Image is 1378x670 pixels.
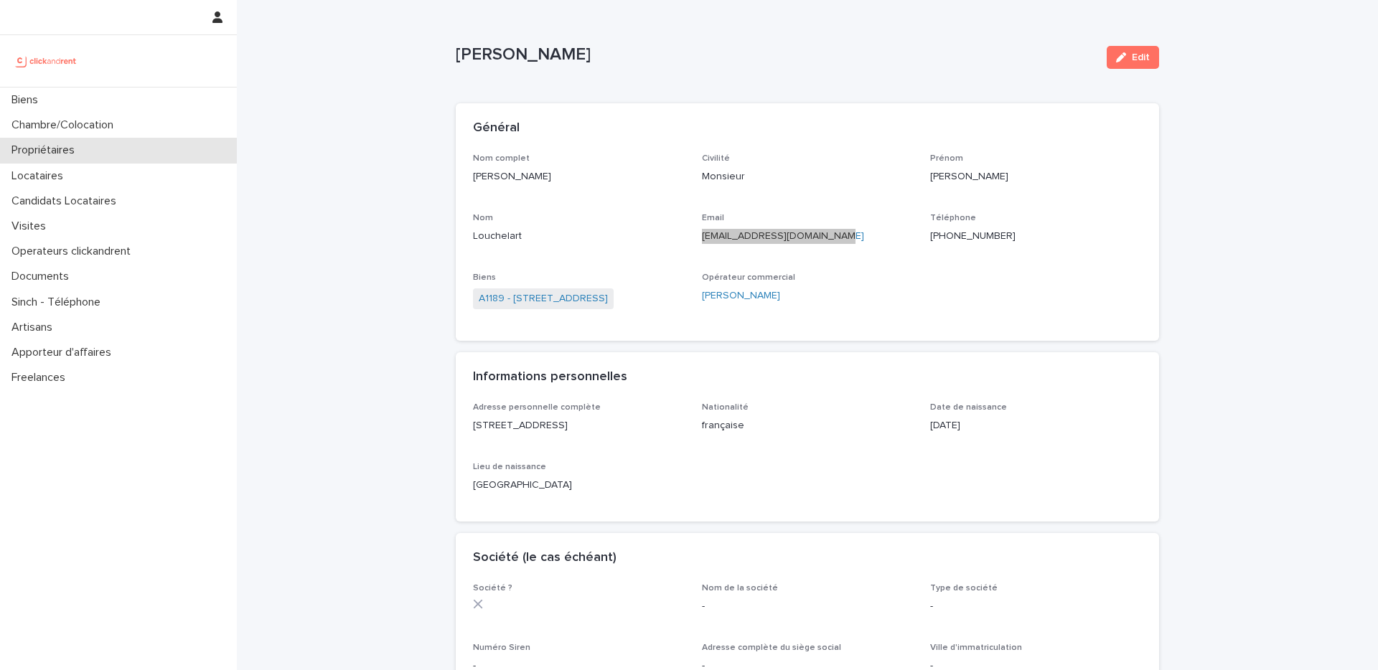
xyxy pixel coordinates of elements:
p: [GEOGRAPHIC_DATA] [473,478,685,493]
a: A1189 - [STREET_ADDRESS] [479,291,608,306]
span: Edit [1132,52,1150,62]
p: Sinch - Téléphone [6,296,112,309]
a: [PERSON_NAME] [702,288,780,303]
span: Type de société [930,584,998,593]
p: Artisans [6,321,64,334]
p: Propriétaires [6,143,86,157]
p: Biens [6,93,50,107]
p: - [930,599,1142,614]
span: Nom [473,214,493,222]
span: Adresse complète du siège social [702,643,841,652]
p: Monsieur [702,169,914,184]
p: Operateurs clickandrent [6,245,142,258]
span: Email [702,214,724,222]
p: [PERSON_NAME] [473,169,685,184]
p: [DATE] [930,418,1142,433]
span: Civilité [702,154,730,163]
span: Téléphone [930,214,976,222]
span: Nationalité [702,403,749,412]
p: - [702,599,914,614]
p: [PERSON_NAME] [930,169,1142,184]
p: [PHONE_NUMBER] [930,229,1142,244]
span: Date de naissance [930,403,1007,412]
a: [EMAIL_ADDRESS][DOMAIN_NAME] [702,231,864,241]
span: Nom complet [473,154,530,163]
p: Freelances [6,371,77,384]
span: Ville d'immatriculation [930,643,1022,652]
p: Louchelart [473,229,685,244]
p: Locataires [6,169,75,183]
p: [STREET_ADDRESS] [473,418,685,433]
span: Nom de la société [702,584,778,593]
img: UCB0brd3T0yccxBKYDjQ [11,47,81,75]
p: [PERSON_NAME] [456,44,1095,65]
span: Prénom [930,154,963,163]
p: Apporteur d'affaires [6,346,123,359]
span: Opérateur commercial [702,273,795,282]
h2: Informations personnelles [473,369,627,385]
p: Documents [6,270,80,283]
span: Lieu de naissance [473,463,546,471]
p: Chambre/Colocation [6,118,125,132]
h2: Général [473,121,520,136]
span: Adresse personnelle complète [473,403,601,412]
span: Biens [473,273,496,282]
p: Candidats Locataires [6,194,128,208]
span: Société ? [473,584,512,593]
span: Numéro Siren [473,643,530,652]
p: Visites [6,220,57,233]
p: française [702,418,914,433]
button: Edit [1107,46,1159,69]
h2: Société (le cas échéant) [473,550,617,566]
